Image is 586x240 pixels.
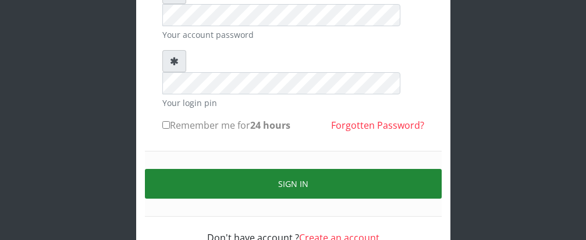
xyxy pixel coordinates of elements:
[250,119,290,132] b: 24 hours
[162,121,170,129] input: Remember me for24 hours
[162,97,424,109] small: Your login pin
[145,169,442,199] button: Sign in
[331,119,424,132] a: Forgotten Password?
[162,118,290,132] label: Remember me for
[162,29,424,41] small: Your account password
